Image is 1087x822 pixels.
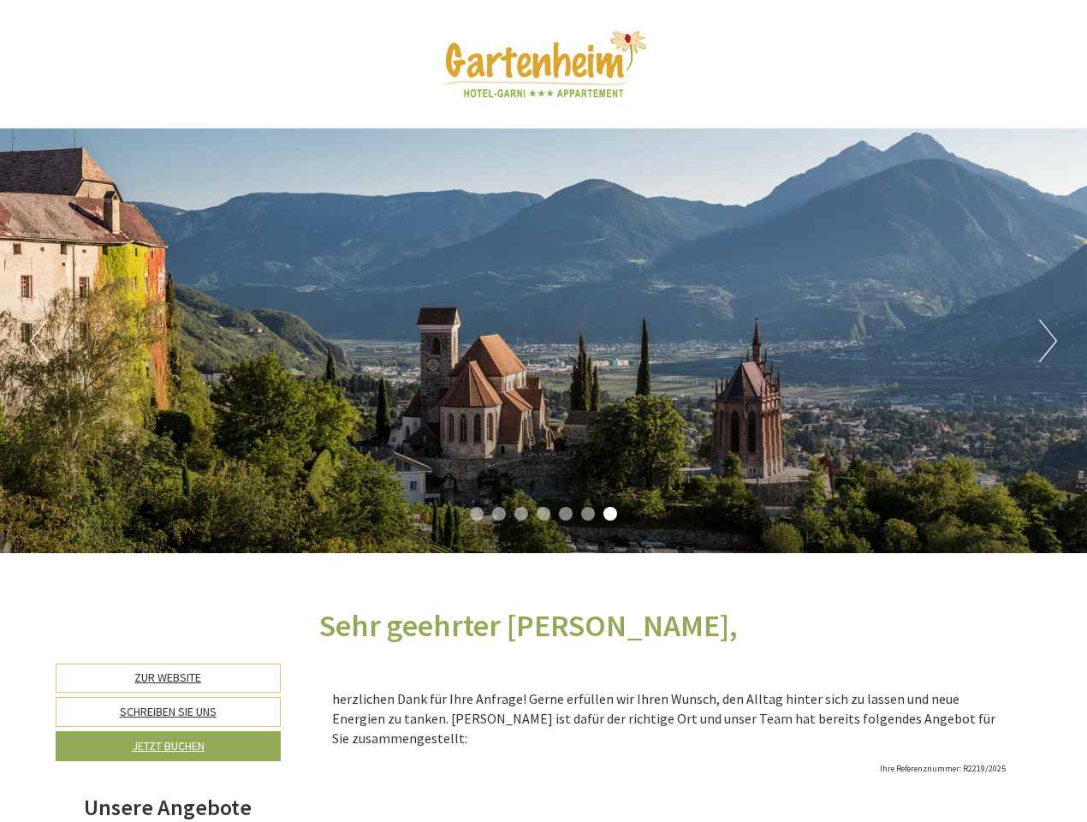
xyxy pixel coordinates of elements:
button: Next [1039,319,1057,362]
h1: Sehr geehrter [PERSON_NAME], [319,609,738,643]
button: Previous [30,319,48,362]
p: herzlichen Dank für Ihre Anfrage! Gerne erfüllen wir Ihren Wunsch, den Alltag hinter sich zu lass... [332,689,1007,748]
a: Jetzt buchen [56,731,281,761]
a: Zur Website [56,664,281,693]
a: Schreiben Sie uns [56,697,281,727]
span: Ihre Referenznummer: R2219/2025 [880,763,1006,774]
